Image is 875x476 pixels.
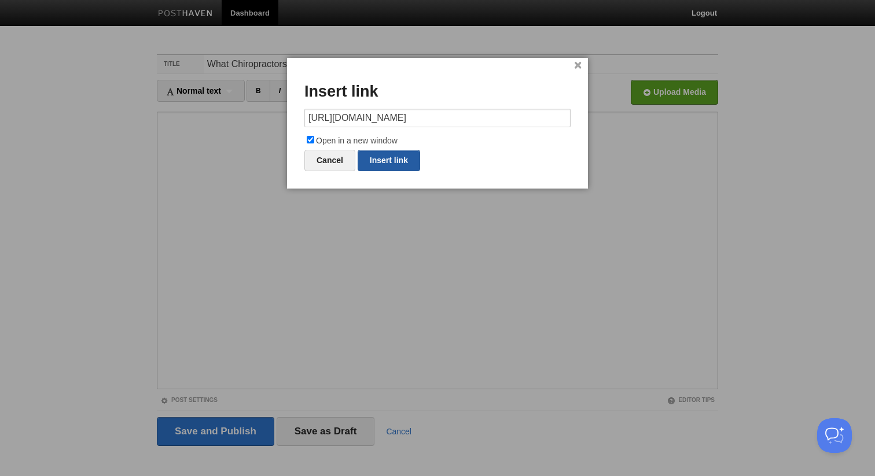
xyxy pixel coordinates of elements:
a: × [574,62,582,69]
iframe: Help Scout Beacon - Open [817,418,852,453]
a: Insert link [358,150,420,171]
a: Cancel [304,150,355,171]
h3: Insert link [304,83,571,101]
input: Open in a new window [307,136,314,143]
label: Open in a new window [304,134,571,148]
